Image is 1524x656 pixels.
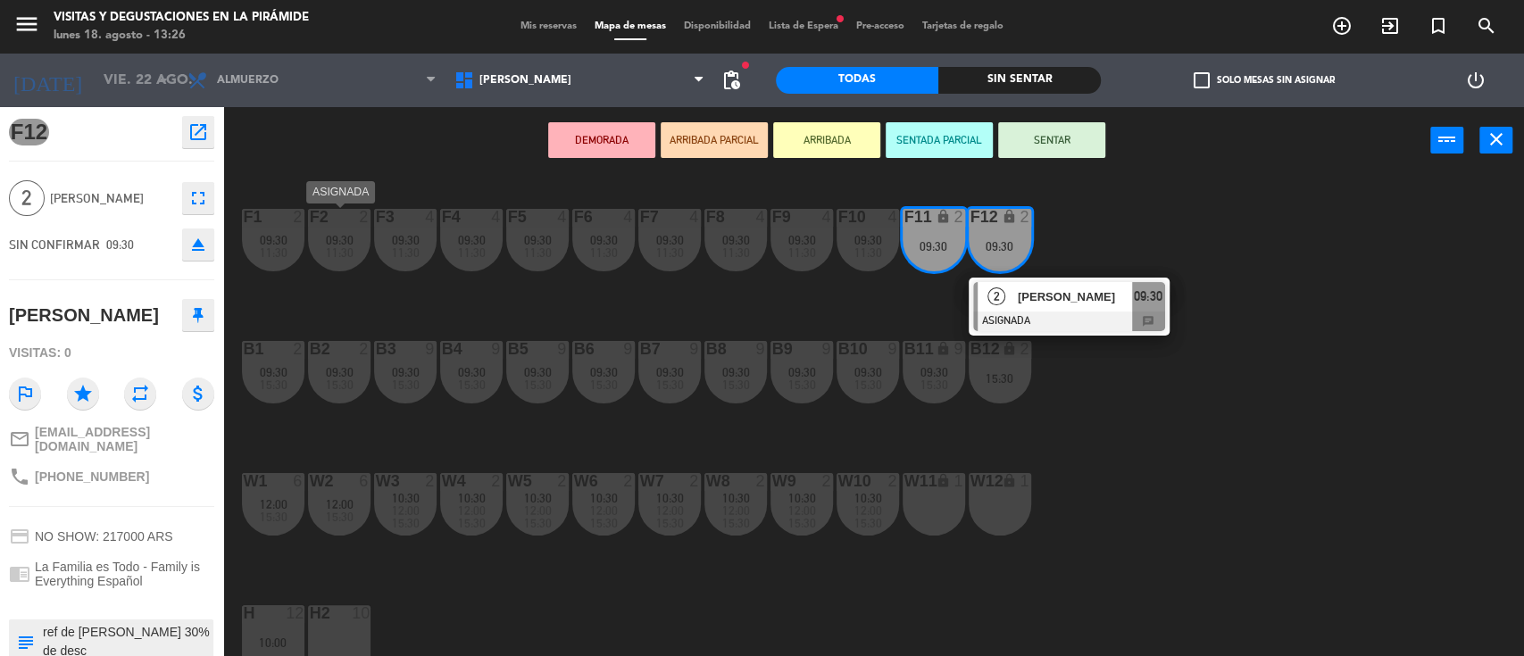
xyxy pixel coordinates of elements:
[1437,129,1458,150] i: power_input
[9,378,41,410] i: outlined_flag
[286,605,304,621] div: 12
[9,563,30,585] i: chrome_reader_mode
[1020,473,1030,489] div: 1
[1379,15,1401,37] i: exit_to_app
[491,209,502,225] div: 4
[326,510,354,524] span: 15:30
[35,469,149,484] span: [PHONE_NUMBER]
[392,503,420,518] span: 12:00
[1430,127,1463,154] button: power_input
[755,341,766,357] div: 9
[187,234,209,255] i: eject
[557,473,568,489] div: 2
[9,119,49,145] span: F12
[310,341,311,357] div: B2
[920,365,948,379] span: 09:30
[938,67,1101,94] div: Sin sentar
[821,341,832,357] div: 9
[788,233,816,247] span: 09:30
[9,337,214,369] div: Visitas: 0
[720,70,742,91] span: pending_actions
[376,209,377,225] div: F3
[508,209,509,225] div: F5
[392,491,420,505] span: 10:30
[835,13,845,24] span: fiber_manual_record
[623,341,634,357] div: 9
[936,341,951,356] i: lock
[359,341,370,357] div: 2
[244,605,245,621] div: H
[15,632,35,652] i: subject
[359,209,370,225] div: 2
[244,341,245,357] div: B1
[326,497,354,511] span: 12:00
[491,473,502,489] div: 2
[458,245,486,260] span: 11:30
[706,209,707,225] div: F8
[376,473,377,489] div: W3
[479,74,571,87] span: [PERSON_NAME]
[854,233,882,247] span: 09:30
[590,516,618,530] span: 15:30
[9,428,30,450] i: mail_outline
[886,122,993,158] button: SENTADA PARCIAL
[1134,286,1162,307] span: 09:30
[153,70,174,91] i: arrow_drop_down
[458,365,486,379] span: 09:30
[242,636,304,649] div: 10:00
[458,491,486,505] span: 10:30
[838,341,839,357] div: B10
[425,341,436,357] div: 9
[920,378,948,392] span: 15:30
[722,245,750,260] span: 11:30
[656,503,684,518] span: 12:00
[574,341,575,357] div: B6
[590,503,618,518] span: 12:00
[722,233,750,247] span: 09:30
[1193,72,1209,88] span: check_box_outline_blank
[187,187,209,209] i: fullscreen
[260,378,287,392] span: 15:30
[788,378,816,392] span: 15:30
[524,516,552,530] span: 15:30
[854,516,882,530] span: 15:30
[760,21,847,31] span: Lista de Espera
[772,341,773,357] div: B9
[623,209,634,225] div: 4
[557,341,568,357] div: 9
[1464,70,1486,91] i: power_settings_new
[689,209,700,225] div: 4
[392,516,420,530] span: 15:30
[425,473,436,489] div: 2
[904,209,905,225] div: F11
[182,182,214,214] button: fullscreen
[740,60,751,71] span: fiber_manual_record
[13,11,40,37] i: menu
[706,473,707,489] div: W8
[1020,209,1030,225] div: 2
[326,233,354,247] span: 09:30
[293,473,304,489] div: 6
[9,180,45,216] span: 2
[773,122,880,158] button: ARRIBADA
[590,245,618,260] span: 11:30
[1331,15,1353,37] i: add_circle_outline
[524,491,552,505] span: 10:30
[217,74,279,87] span: Almuerzo
[772,473,773,489] div: W9
[661,122,768,158] button: ARRIBADA PARCIAL
[586,21,675,31] span: Mapa de mesas
[590,233,618,247] span: 09:30
[788,365,816,379] span: 09:30
[1476,15,1497,37] i: search
[326,365,354,379] span: 09:30
[548,122,655,158] button: DEMORADA
[590,365,618,379] span: 09:30
[442,473,443,489] div: W4
[508,341,509,357] div: B5
[954,341,964,357] div: 9
[722,378,750,392] span: 15:30
[326,378,354,392] span: 15:30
